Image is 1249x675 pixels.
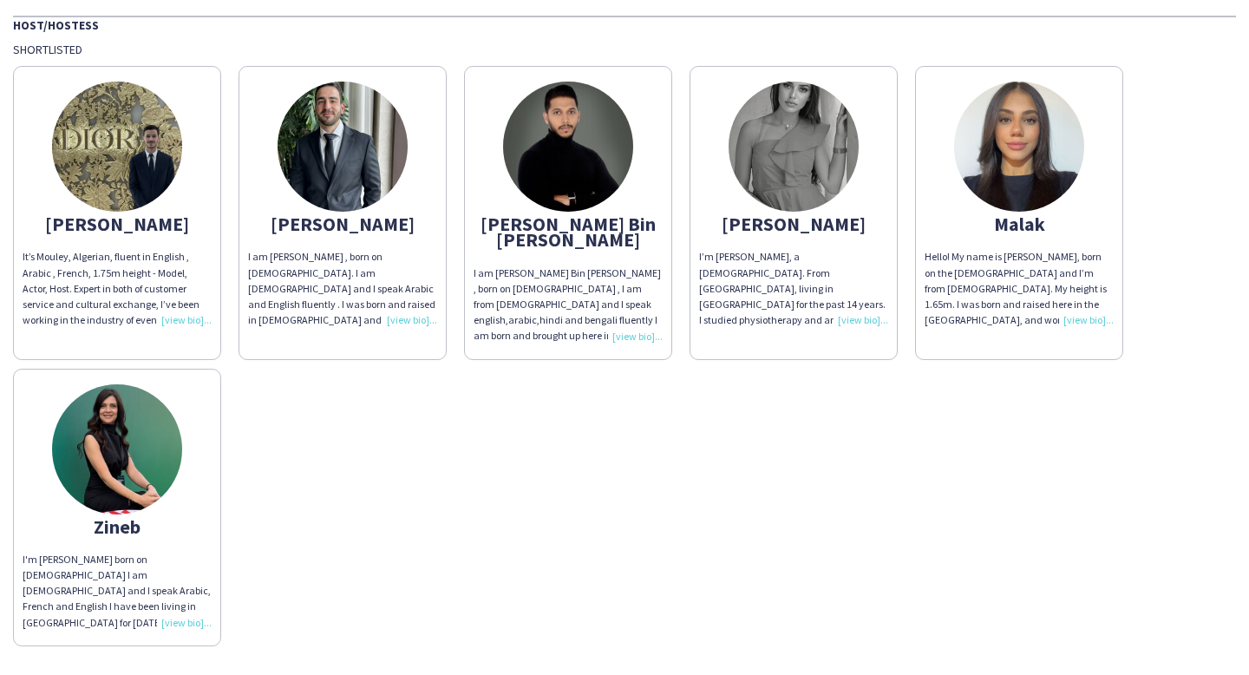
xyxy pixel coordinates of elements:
[474,265,663,344] div: I am [PERSON_NAME] Bin [PERSON_NAME] , born on [DEMOGRAPHIC_DATA] , I am from [DEMOGRAPHIC_DATA] ...
[925,216,1114,232] div: Malak
[23,216,212,232] div: [PERSON_NAME]
[278,82,408,212] img: thumb-522eba01-378c-4e29-824e-2a9222cc89e5.jpg
[52,82,182,212] img: thumb-3bc32bde-0ba8-4097-96f1-7d0f89158eae.jpg
[699,249,888,328] div: I’m [PERSON_NAME], a [DEMOGRAPHIC_DATA]. From [GEOGRAPHIC_DATA], living in [GEOGRAPHIC_DATA] for ...
[23,249,212,328] div: It’s Mouley, Algerian, fluent in English , Arabic , French, 1.75m height - Model, Actor, Host. Ex...
[729,82,859,212] img: thumb-6470954d7bde5.jpeg
[52,384,182,514] img: thumb-8fa862a2-4ba6-4d8c-b812-4ab7bb08ac6d.jpg
[954,82,1084,212] img: thumb-670adb23170e3.jpeg
[13,16,1236,33] div: Host/Hostess
[23,519,212,534] div: Zineb
[474,216,663,247] div: [PERSON_NAME] Bin [PERSON_NAME]
[503,82,633,212] img: thumb-67755c6606872.jpeg
[925,249,1114,328] div: Hello! My name is [PERSON_NAME], born on the [DEMOGRAPHIC_DATA] and I’m from [DEMOGRAPHIC_DATA]. ...
[248,249,437,328] div: I am [PERSON_NAME] , born on [DEMOGRAPHIC_DATA]. I am [DEMOGRAPHIC_DATA] and I speak Arabic and E...
[23,552,212,631] div: I'm [PERSON_NAME] born on [DEMOGRAPHIC_DATA] I am [DEMOGRAPHIC_DATA] and I speak Arabic, French a...
[248,216,437,232] div: [PERSON_NAME]
[699,216,888,232] div: [PERSON_NAME]
[13,42,1236,57] div: Shortlisted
